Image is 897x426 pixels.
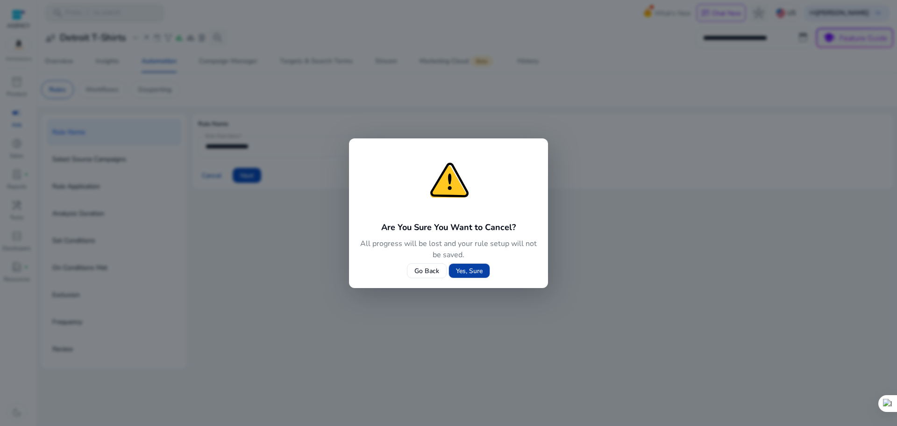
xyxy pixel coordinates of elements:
[448,263,490,278] button: Yes, Sure
[360,221,537,234] h2: Are You Sure You Want to Cancel?
[456,266,483,276] span: Yes, Sure
[414,266,439,276] span: Go Back
[360,238,537,260] h4: All progress will be lost and your rule setup will not be saved.
[407,263,447,278] button: Go Back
